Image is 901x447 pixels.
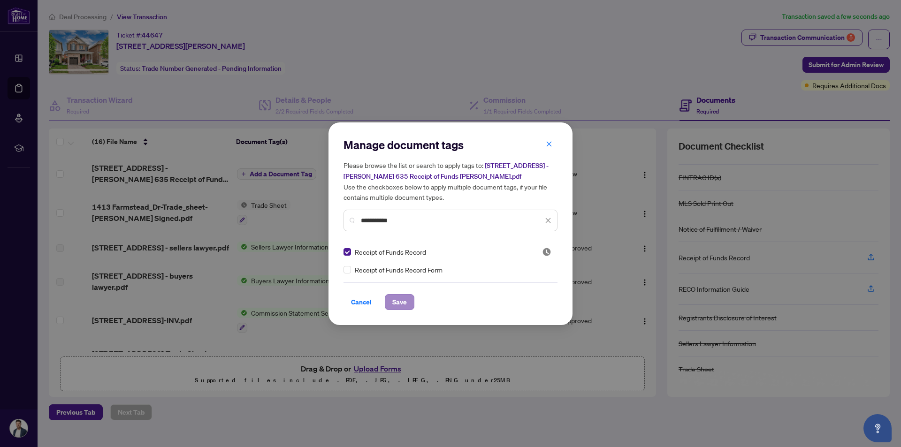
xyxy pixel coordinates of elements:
img: status [542,247,551,257]
button: Save [385,294,414,310]
span: Cancel [351,295,372,310]
span: Receipt of Funds Record [355,247,426,257]
span: Receipt of Funds Record Form [355,265,443,275]
button: Open asap [863,414,892,442]
h2: Manage document tags [344,137,557,152]
span: Save [392,295,407,310]
span: close [545,217,551,224]
span: close [546,141,552,147]
h5: Please browse the list or search to apply tags to: Use the checkboxes below to apply multiple doc... [344,160,557,202]
span: [STREET_ADDRESS] - [PERSON_NAME] 635 Receipt of Funds [PERSON_NAME].pdf [344,161,549,181]
button: Cancel [344,294,379,310]
span: Pending Review [542,247,551,257]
